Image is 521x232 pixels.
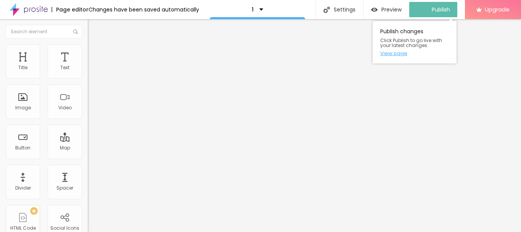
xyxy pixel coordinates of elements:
[15,145,31,151] div: Button
[18,65,27,70] div: Title
[371,6,378,13] img: view-1.svg
[252,7,254,12] p: 1
[380,51,449,56] a: View page
[88,19,521,232] iframe: Editor
[380,38,449,48] span: Click Publish to go live with your latest changes.
[485,6,510,13] span: Upgrade
[323,6,330,13] img: Icone
[373,21,457,63] div: Publish changes
[6,25,82,39] input: Search element
[60,145,70,151] div: Map
[15,105,31,110] div: Image
[381,6,402,13] span: Preview
[409,2,457,17] button: Publish
[88,7,199,12] div: Changes have been saved automatically
[432,6,450,13] span: Publish
[50,226,79,231] div: Social Icons
[363,2,409,17] button: Preview
[10,226,36,231] div: HTML Code
[15,185,31,191] div: Divider
[60,65,69,70] div: Text
[58,105,72,110] div: Video
[51,7,88,12] div: Page editor
[73,29,78,34] img: Icone
[56,185,73,191] div: Spacer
